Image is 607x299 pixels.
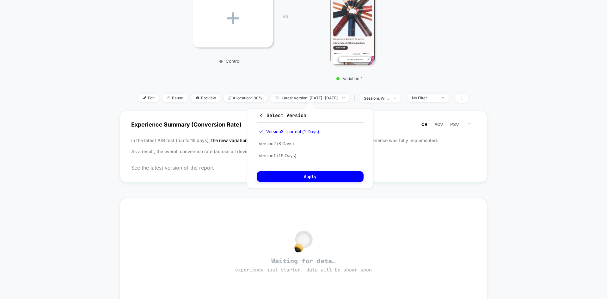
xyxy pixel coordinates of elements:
img: end [394,97,396,99]
button: Apply [257,171,364,182]
span: the new variation increased the conversion rate (CR) by 3.10 % [211,138,341,143]
img: calendar [275,96,279,99]
img: no_data [294,230,313,252]
button: Select Version [257,112,364,122]
button: Version3 - current (1 Days) [257,129,321,134]
img: rebalance [229,96,231,100]
span: CR [421,122,427,127]
span: Waiting for data… [131,257,476,273]
span: Pause [162,94,188,102]
span: AOV [434,122,443,127]
button: AOV [432,121,445,127]
span: VS [282,14,287,19]
p: Control [190,59,270,64]
span: Edit [138,94,159,102]
span: PSV [450,122,459,127]
span: experience just started, data will be shown soon [235,267,372,273]
span: Select Version [259,112,306,119]
span: Latest Version: [DATE] - [DATE] [270,94,349,102]
span: Experience Summary (Conversion Rate) [131,117,476,132]
img: end [342,97,345,98]
span: See the latest version of the report [131,165,476,171]
button: PSV [448,121,461,127]
p: Variation 1 [294,76,405,81]
img: end [167,96,170,99]
div: No Filter [412,96,437,100]
p: In the latest A/B test (run for 15 days), before the experience was fully implemented. As a resul... [131,135,476,157]
button: Version1 (15 Days) [257,153,298,159]
span: | [353,94,359,103]
button: CR [420,121,429,127]
span: Preview [191,94,221,102]
img: end [442,97,444,98]
div: sessions with impression [364,96,389,101]
img: edit [143,96,146,99]
button: Version2 (8 Days) [257,141,296,146]
span: Allocation: 100% [224,94,267,102]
